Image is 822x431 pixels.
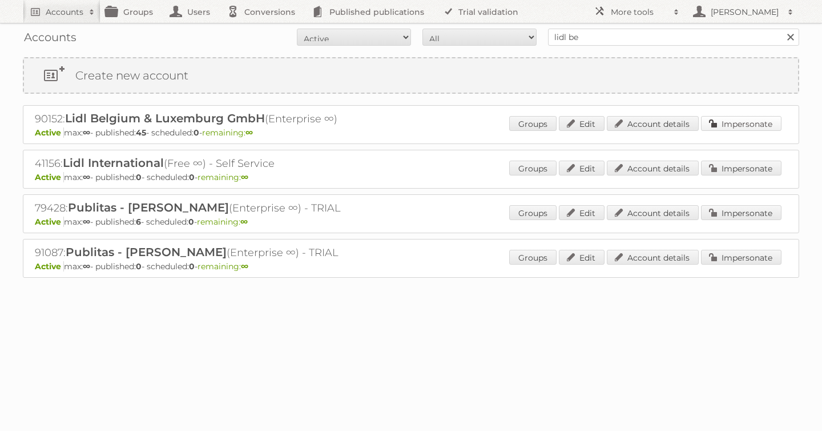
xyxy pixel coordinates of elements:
a: Edit [559,205,605,220]
span: Active [35,217,64,227]
a: Account details [607,161,699,175]
strong: 0 [188,217,194,227]
a: Edit [559,250,605,265]
strong: ∞ [83,127,90,138]
p: max: - published: - scheduled: - [35,217,787,227]
h2: 79428: (Enterprise ∞) - TRIAL [35,201,434,215]
h2: 90152: (Enterprise ∞) [35,111,434,126]
strong: 0 [136,172,142,182]
a: Impersonate [701,161,781,175]
strong: ∞ [83,217,90,227]
h2: Accounts [46,6,83,18]
a: Groups [509,205,557,220]
span: remaining: [198,172,248,182]
strong: ∞ [83,172,90,182]
span: Lidl Belgium & Luxemburg GmbH [65,111,265,125]
a: Edit [559,116,605,131]
strong: ∞ [83,261,90,272]
span: remaining: [197,217,248,227]
a: Impersonate [701,116,781,131]
p: max: - published: - scheduled: - [35,172,787,182]
a: Impersonate [701,250,781,265]
a: Account details [607,250,699,265]
span: Active [35,127,64,138]
a: Account details [607,205,699,220]
span: remaining: [202,127,253,138]
h2: 41156: (Free ∞) - Self Service [35,156,434,171]
strong: 45 [136,127,146,138]
span: Active [35,172,64,182]
strong: 0 [189,261,195,272]
strong: ∞ [240,217,248,227]
span: Publitas - [PERSON_NAME] [66,245,227,259]
h2: More tools [611,6,668,18]
a: Groups [509,116,557,131]
strong: ∞ [241,261,248,272]
a: Create new account [24,58,798,93]
p: max: - published: - scheduled: - [35,127,787,138]
h2: 91087: (Enterprise ∞) - TRIAL [35,245,434,260]
strong: 6 [136,217,141,227]
span: remaining: [198,261,248,272]
strong: 0 [194,127,199,138]
a: Groups [509,250,557,265]
strong: ∞ [241,172,248,182]
span: Lidl International [63,156,164,170]
span: Publitas - [PERSON_NAME] [68,201,229,214]
h2: [PERSON_NAME] [708,6,782,18]
a: Groups [509,161,557,175]
a: Account details [607,116,699,131]
a: Edit [559,161,605,175]
a: Impersonate [701,205,781,220]
strong: 0 [136,261,142,272]
strong: 0 [189,172,195,182]
p: max: - published: - scheduled: - [35,261,787,272]
span: Active [35,261,64,272]
strong: ∞ [245,127,253,138]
